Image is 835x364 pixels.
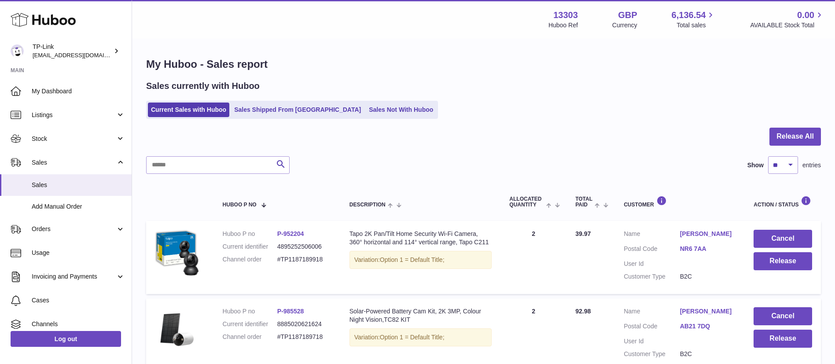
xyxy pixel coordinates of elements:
div: Currency [612,21,637,29]
dd: #TP1187189918 [277,255,332,264]
dt: Name [624,230,680,240]
dt: Current identifier [223,243,277,251]
span: Sales [32,181,125,189]
dd: B2C [680,272,736,281]
span: Option 1 = Default Title; [380,256,445,263]
a: P-952204 [277,230,304,237]
dd: #TP1187189718 [277,333,332,341]
h2: Sales currently with Huboo [146,80,260,92]
span: 6,136.54 [672,9,706,21]
span: Stock [32,135,116,143]
div: Customer [624,196,736,208]
dd: 4895252506006 [277,243,332,251]
dd: 8885020621624 [277,320,332,328]
a: Log out [11,331,121,347]
span: Add Manual Order [32,202,125,211]
span: Cases [32,296,125,305]
a: [PERSON_NAME] [680,230,736,238]
span: Listings [32,111,116,119]
span: My Dashboard [32,87,125,96]
span: 92.98 [575,308,591,315]
a: P-985528 [277,308,304,315]
button: Release [754,330,812,348]
a: 6,136.54 Total sales [672,9,716,29]
span: Option 1 = Default Title; [380,334,445,341]
a: Current Sales with Huboo [148,103,229,117]
span: Description [349,202,386,208]
dt: Postal Code [624,245,680,255]
h1: My Huboo - Sales report [146,57,821,71]
button: Cancel [754,307,812,325]
strong: 13303 [553,9,578,21]
dt: User Id [624,337,680,346]
div: Variation: [349,251,492,269]
div: Action / Status [754,196,812,208]
a: NR6 7AA [680,245,736,253]
a: Sales Not With Huboo [366,103,436,117]
dt: Huboo P no [223,230,277,238]
span: Total paid [575,196,592,208]
dt: Channel order [223,255,277,264]
img: 1-pack_large_20240328085758e.png [155,307,199,351]
a: 0.00 AVAILABLE Stock Total [750,9,824,29]
span: entries [802,161,821,169]
dt: Customer Type [624,350,680,358]
strong: GBP [618,9,637,21]
dt: Current identifier [223,320,277,328]
dt: Channel order [223,333,277,341]
dd: B2C [680,350,736,358]
span: AVAILABLE Stock Total [750,21,824,29]
dt: Name [624,307,680,318]
div: TP-Link [33,43,112,59]
span: Huboo P no [223,202,257,208]
dt: Postal Code [624,322,680,333]
div: Tapo 2K Pan/Tilt Home Security Wi-Fi Camera, 360° horizontal and 114° vertical range, Tapo C211 [349,230,492,246]
span: ALLOCATED Quantity [509,196,544,208]
dt: User Id [624,260,680,268]
span: Sales [32,158,116,167]
div: Huboo Ref [548,21,578,29]
span: [EMAIL_ADDRESS][DOMAIN_NAME] [33,51,129,59]
img: 71OHXxFof5L._AC_SL1500.jpg [155,230,199,276]
button: Release All [769,128,821,146]
dt: Customer Type [624,272,680,281]
td: 2 [500,221,566,294]
span: Orders [32,225,116,233]
div: Solar-Powered Battery Cam Kit, 2K 3MP, Colour Night Vision,TC82 KIT [349,307,492,324]
div: Variation: [349,328,492,346]
span: Total sales [677,21,716,29]
span: Usage [32,249,125,257]
a: AB21 7DQ [680,322,736,331]
span: 0.00 [797,9,814,21]
span: 39.97 [575,230,591,237]
button: Release [754,252,812,270]
label: Show [747,161,764,169]
img: internalAdmin-13303@internal.huboo.com [11,44,24,58]
dt: Huboo P no [223,307,277,316]
span: Invoicing and Payments [32,272,116,281]
a: Sales Shipped From [GEOGRAPHIC_DATA] [231,103,364,117]
a: [PERSON_NAME] [680,307,736,316]
button: Cancel [754,230,812,248]
span: Channels [32,320,125,328]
